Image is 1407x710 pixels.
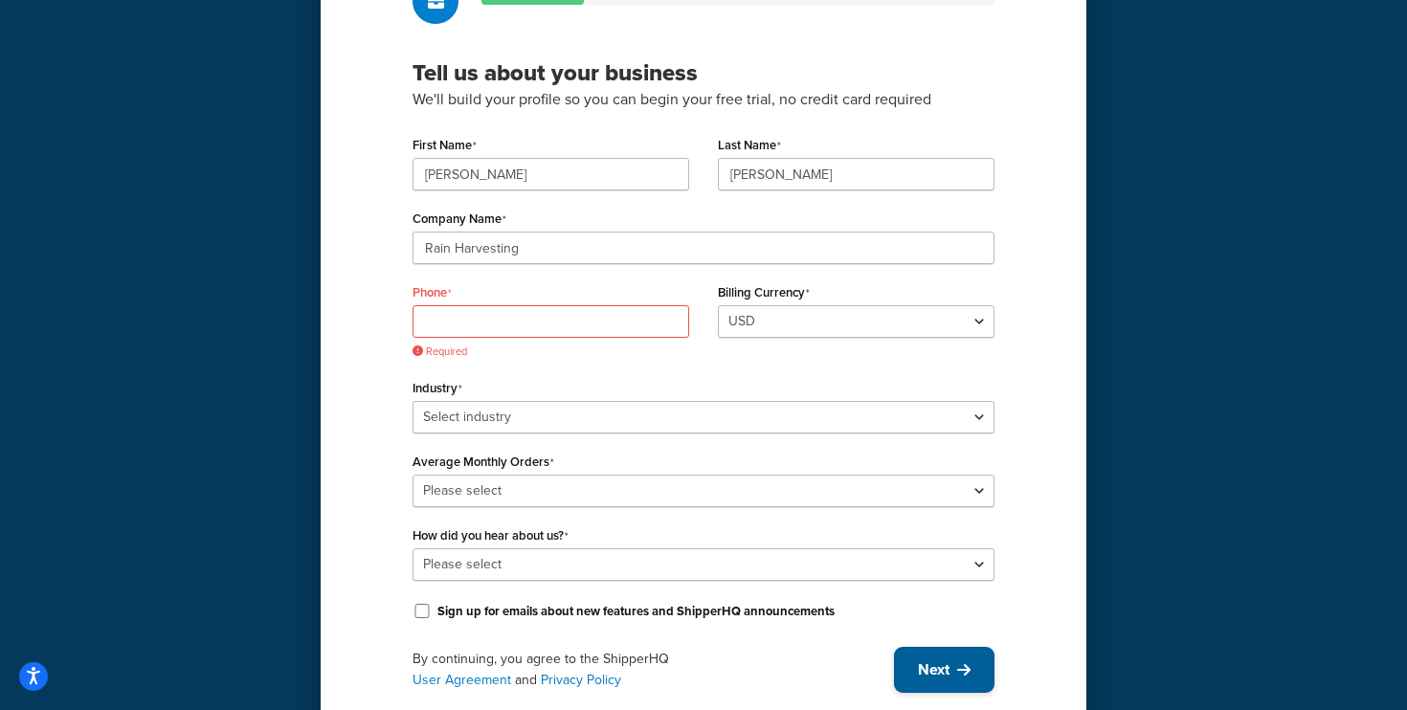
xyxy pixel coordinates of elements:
a: Privacy Policy [541,670,621,690]
button: Next [894,647,994,693]
a: User Agreement [413,670,511,690]
label: Phone [413,285,452,300]
label: Billing Currency [718,285,810,300]
label: First Name [413,138,477,153]
span: Next [918,659,949,680]
span: Required [413,344,689,359]
label: Last Name [718,138,781,153]
div: By continuing, you agree to the ShipperHQ and [413,649,894,691]
label: Company Name [413,211,506,227]
label: Sign up for emails about new features and ShipperHQ announcements [437,603,835,620]
h3: Tell us about your business [413,58,994,87]
label: How did you hear about us? [413,528,569,544]
p: We'll build your profile so you can begin your free trial, no credit card required [413,87,994,112]
label: Industry [413,381,462,396]
label: Average Monthly Orders [413,455,554,470]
